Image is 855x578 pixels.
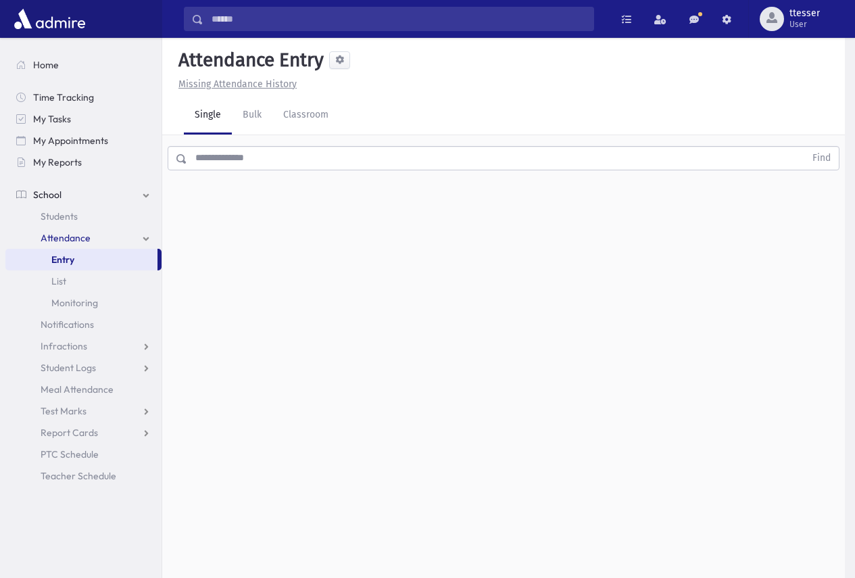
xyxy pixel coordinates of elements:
a: Attendance [5,227,162,249]
span: Home [33,59,59,71]
a: My Tasks [5,108,162,130]
span: My Reports [33,156,82,168]
span: My Appointments [33,135,108,147]
a: Report Cards [5,422,162,443]
img: AdmirePro [11,5,89,32]
a: Teacher Schedule [5,465,162,487]
a: Bulk [232,97,272,135]
a: Classroom [272,97,339,135]
span: Test Marks [41,405,87,417]
u: Missing Attendance History [178,78,297,90]
span: Meal Attendance [41,383,114,395]
span: Students [41,210,78,222]
a: Notifications [5,314,162,335]
span: Report Cards [41,427,98,439]
a: Home [5,54,162,76]
span: Infractions [41,340,87,352]
a: Students [5,206,162,227]
span: Notifications [41,318,94,331]
span: Student Logs [41,362,96,374]
h5: Attendance Entry [173,49,324,72]
span: Teacher Schedule [41,470,116,482]
a: PTC Schedule [5,443,162,465]
span: PTC Schedule [41,448,99,460]
span: Entry [51,254,74,266]
span: Time Tracking [33,91,94,103]
a: My Appointments [5,130,162,151]
span: Attendance [41,232,91,244]
a: Single [184,97,232,135]
a: Time Tracking [5,87,162,108]
span: School [33,189,62,201]
a: List [5,270,162,292]
span: ttesser [789,8,820,19]
a: School [5,184,162,206]
span: List [51,275,66,287]
input: Search [203,7,593,31]
span: My Tasks [33,113,71,125]
span: User [789,19,820,30]
a: Missing Attendance History [173,78,297,90]
a: Meal Attendance [5,379,162,400]
a: Infractions [5,335,162,357]
a: Test Marks [5,400,162,422]
a: Entry [5,249,157,270]
a: My Reports [5,151,162,173]
span: Monitoring [51,297,98,309]
a: Student Logs [5,357,162,379]
button: Find [804,147,839,170]
a: Monitoring [5,292,162,314]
